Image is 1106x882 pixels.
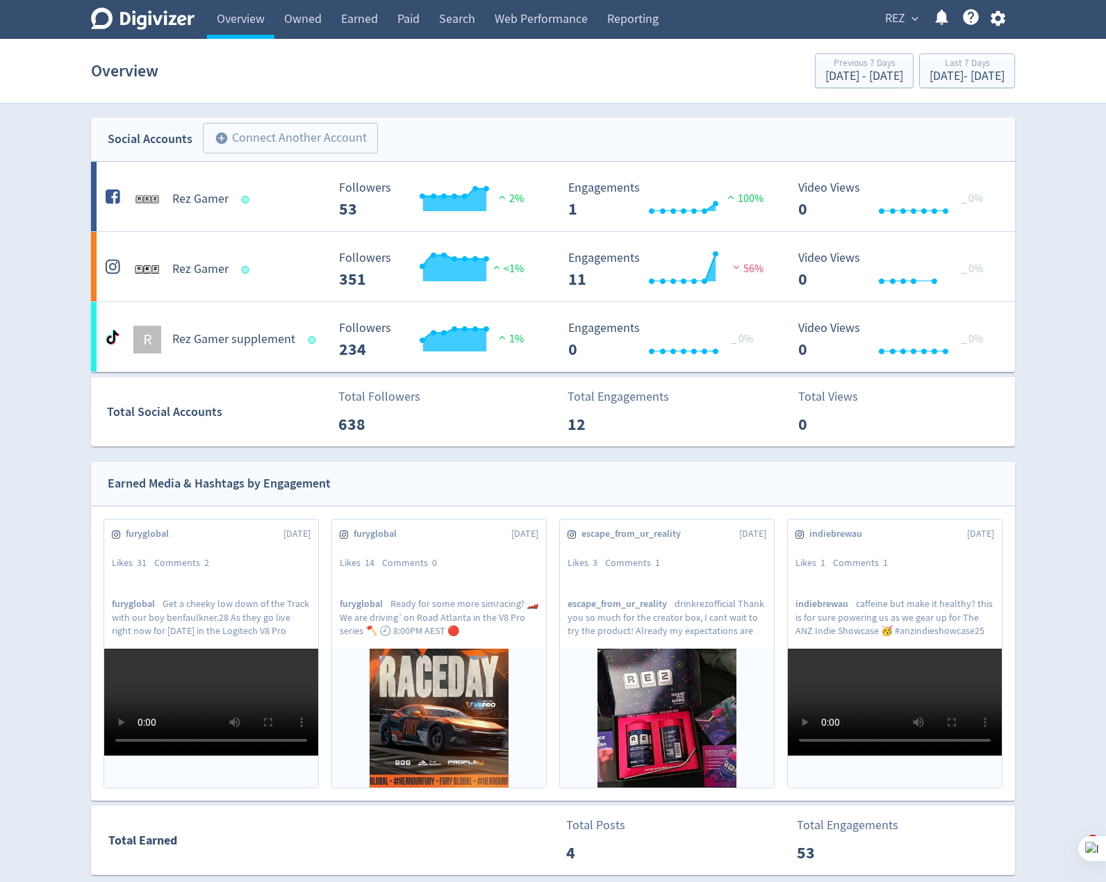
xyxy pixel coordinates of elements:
iframe: Intercom live chat [1059,835,1092,868]
span: expand_more [909,13,921,25]
span: REZ [885,8,905,30]
div: Previous 7 Days [825,58,903,70]
div: [DATE] - [DATE] [825,70,903,83]
h1: Overview [91,49,158,93]
span: Data last synced: 3 Sep 2025, 5:01am (AEST) [308,336,320,344]
div: Last 7 Days [930,58,1005,70]
button: REZ [880,8,922,30]
span: Data last synced: 3 Sep 2025, 9:02am (AEST) [242,196,254,203]
span: Data last synced: 3 Sep 2025, 9:02am (AEST) [242,266,254,274]
button: Previous 7 Days[DATE] - [DATE] [815,53,914,88]
button: Last 7 Days[DATE]- [DATE] [919,53,1015,88]
div: [DATE] - [DATE] [930,70,1005,83]
span: 1 [1087,835,1098,846]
